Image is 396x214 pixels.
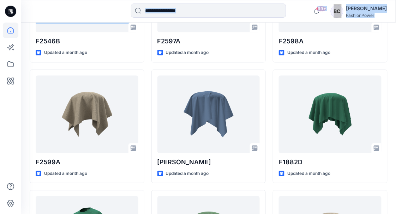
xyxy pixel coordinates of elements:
span: 99+ [316,6,327,12]
p: F2599A [36,157,138,167]
p: F2546B [36,36,138,46]
div: [PERSON_NAME] [346,4,387,13]
p: Updated a month ago [287,49,330,56]
p: F2598A [279,36,382,46]
p: Updated a month ago [287,170,330,177]
p: Updated a month ago [44,170,87,177]
p: Updated a month ago [44,49,87,56]
a: F2599A [36,75,138,153]
a: Naomi [157,75,260,153]
p: [PERSON_NAME] [157,157,260,167]
div: BC [331,5,343,18]
p: F2597A [157,36,260,46]
a: F1882D [279,75,382,153]
p: F1882D [279,157,382,167]
p: Updated a month ago [166,170,209,177]
p: Updated a month ago [166,49,209,56]
div: FashionPower [346,13,387,18]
